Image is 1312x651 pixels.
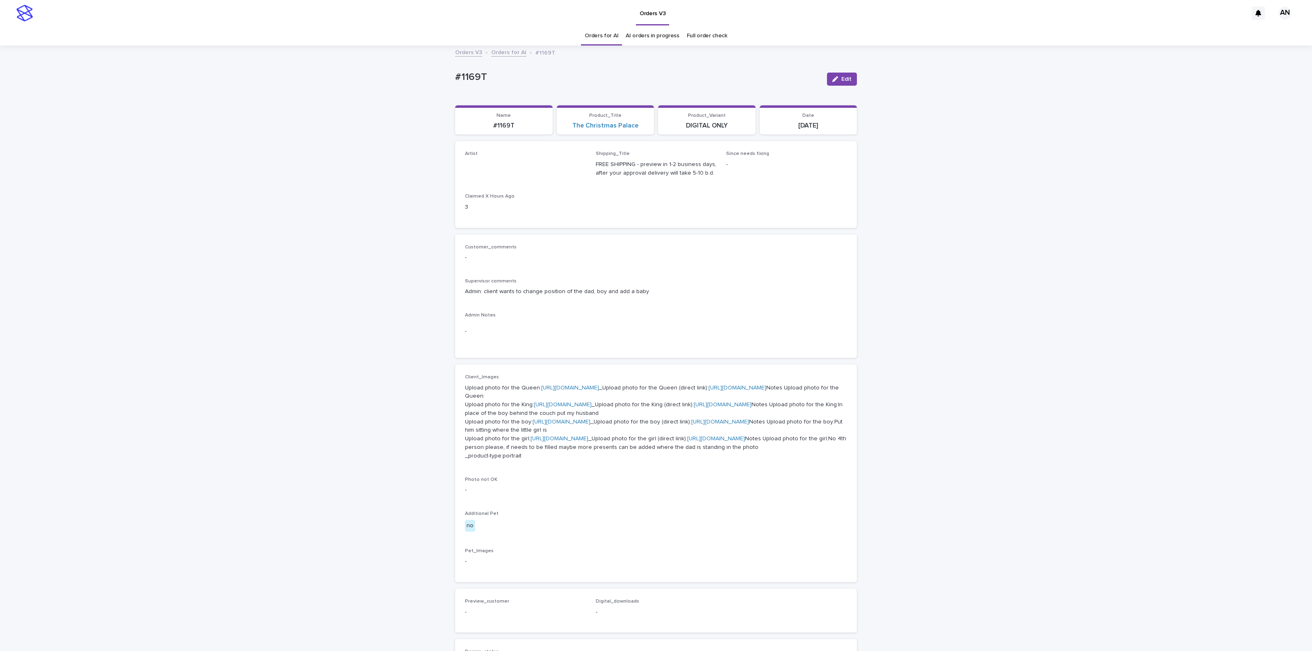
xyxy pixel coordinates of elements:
span: Product_Variant [688,113,726,118]
span: Client_Images [465,375,499,380]
p: - [596,608,717,617]
p: [DATE] [765,122,852,130]
a: [URL][DOMAIN_NAME] [531,436,588,442]
p: Upload photo for the Queen: _Upload photo for the Queen (direct link): Notes Upload photo for the... [465,384,847,460]
p: 3 [465,203,586,212]
a: [URL][DOMAIN_NAME] [541,385,599,391]
span: Claimed X Hours Ago [465,194,515,199]
span: Since needs fixing [726,151,769,156]
span: Pet_Images [465,549,494,553]
img: stacker-logo-s-only.png [16,5,33,21]
span: Customer_comments [465,245,517,250]
span: Artist [465,151,478,156]
a: [URL][DOMAIN_NAME] [533,419,590,425]
a: [URL][DOMAIN_NAME] [691,419,749,425]
button: Edit [827,73,857,86]
span: Digital_downloads [596,599,639,604]
a: Orders for AI [491,47,526,57]
p: #1169T [460,122,548,130]
a: Orders for AI [585,26,618,46]
p: - [465,327,847,336]
p: - [726,160,847,169]
a: [URL][DOMAIN_NAME] [534,402,592,407]
a: Full order check [687,26,727,46]
a: AI orders in progress [626,26,679,46]
a: [URL][DOMAIN_NAME] [687,436,745,442]
p: - [465,253,847,262]
p: - [465,486,847,494]
p: #1169T [455,71,820,83]
span: Admin Notes [465,313,496,318]
div: AN [1278,7,1291,20]
a: Orders V3 [455,47,482,57]
p: - [465,557,847,566]
span: Additional Pet [465,511,499,516]
p: FREE SHIPPING - preview in 1-2 business days, after your approval delivery will take 5-10 b.d. [596,160,717,178]
div: no [465,520,475,532]
p: #1169T [535,48,555,57]
span: Supervisor comments [465,279,517,284]
span: Date [802,113,814,118]
p: DIGITAL ONLY [663,122,751,130]
p: Admin: client wants to change position of the dad, boy and add a baby [465,287,847,296]
span: Edit [841,76,852,82]
span: Product_Title [589,113,622,118]
a: [URL][DOMAIN_NAME] [708,385,766,391]
span: Shipping_Title [596,151,630,156]
p: - [465,608,586,617]
a: [URL][DOMAIN_NAME] [694,402,752,407]
span: Name [497,113,511,118]
a: The Christmas Palace [572,122,638,130]
span: Photo not OK [465,477,497,482]
span: Preview_customer [465,599,509,604]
